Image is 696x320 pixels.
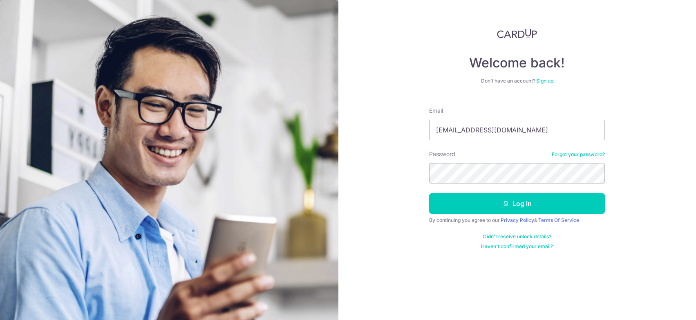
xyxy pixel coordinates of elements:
a: Terms Of Service [538,217,579,223]
label: Email [429,107,443,115]
a: Didn't receive unlock details? [483,233,551,240]
label: Password [429,150,455,158]
img: CardUp Logo [497,29,537,38]
div: Don’t have an account? [429,78,605,84]
button: Log in [429,193,605,214]
input: Enter your Email [429,120,605,140]
h4: Welcome back! [429,55,605,71]
a: Sign up [536,78,553,84]
a: Haven't confirmed your email? [481,243,553,250]
div: By continuing you agree to our & [429,217,605,224]
a: Privacy Policy [501,217,534,223]
a: Forgot your password? [552,151,605,158]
